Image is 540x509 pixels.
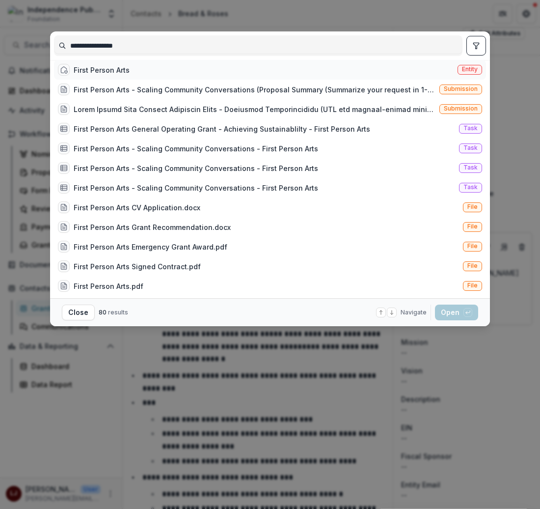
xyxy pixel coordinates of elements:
span: File [467,282,478,289]
div: First Person Arts Emergency Grant Award.pdf [74,242,227,252]
span: Entity [462,66,478,73]
span: File [467,243,478,250]
div: First Person Arts - Scaling Community Conversations (Proposal Summary (Summarize your request in ... [74,85,435,95]
div: First Person Arts General Operating Grant - Achieving Sustainablilty - First Person Arts [74,124,370,134]
span: Task [463,184,478,191]
span: results [108,309,128,316]
span: Task [463,164,478,171]
button: Open [435,305,478,320]
div: First Person Arts Grant Recommendation.docx [74,222,231,232]
span: File [467,262,478,269]
span: File [467,203,478,210]
span: 80 [99,309,107,316]
div: First Person Arts - Scaling Community Conversations - First Person Arts [74,143,318,154]
span: Task [463,144,478,151]
div: First Person Arts Signed Contract.pdf [74,261,201,272]
div: First Person Arts - Scaling Community Conversations - First Person Arts [74,163,318,173]
div: First Person Arts CV Application.docx [74,202,200,213]
button: toggle filters [466,36,486,56]
span: File [467,223,478,230]
button: Close [62,305,95,320]
span: Task [463,125,478,132]
span: Submission [444,105,478,112]
span: Submission [444,85,478,92]
span: Navigate [401,308,427,317]
div: First Person Arts.pdf [74,281,143,291]
div: Lorem Ipsumd Sita Consect Adipiscin Elits - Doeiusmod Temporincididu (UTL etd magnaal-enimad mini... [74,104,435,114]
div: First Person Arts - Scaling Community Conversations - First Person Arts [74,183,318,193]
div: First Person Arts [74,65,130,75]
